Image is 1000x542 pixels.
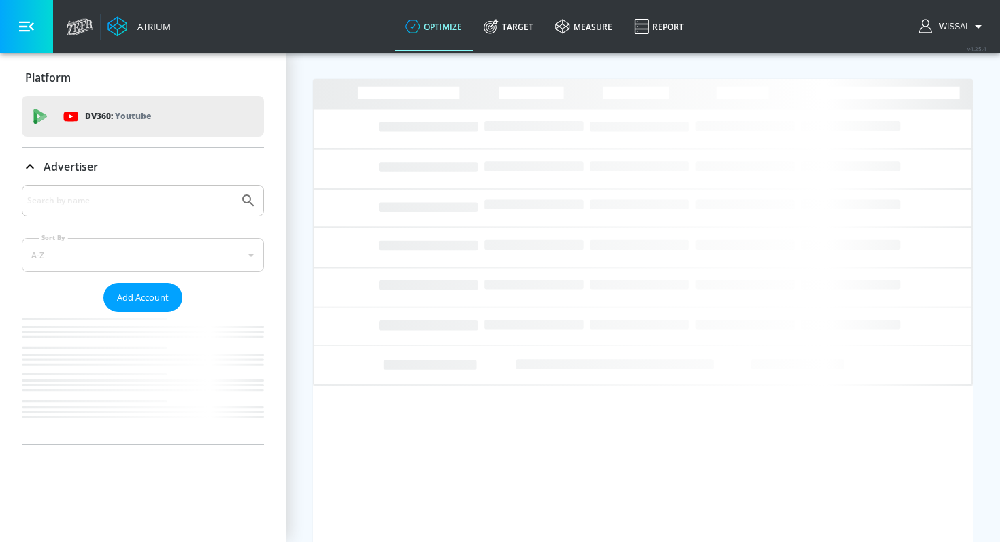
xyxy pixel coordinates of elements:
[22,148,264,186] div: Advertiser
[103,283,182,312] button: Add Account
[27,192,233,209] input: Search by name
[22,58,264,97] div: Platform
[967,45,986,52] span: v 4.25.4
[22,238,264,272] div: A-Z
[39,233,68,242] label: Sort By
[117,290,169,305] span: Add Account
[934,22,970,31] span: login as: wissal.elhaddaoui@zefr.com
[473,2,544,51] a: Target
[44,159,98,174] p: Advertiser
[22,96,264,137] div: DV360: Youtube
[22,312,264,444] nav: list of Advertiser
[22,185,264,444] div: Advertiser
[107,16,171,37] a: Atrium
[132,20,171,33] div: Atrium
[25,70,71,85] p: Platform
[623,2,695,51] a: Report
[115,109,151,123] p: Youtube
[544,2,623,51] a: measure
[919,18,986,35] button: Wissal
[395,2,473,51] a: optimize
[85,109,151,124] p: DV360:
